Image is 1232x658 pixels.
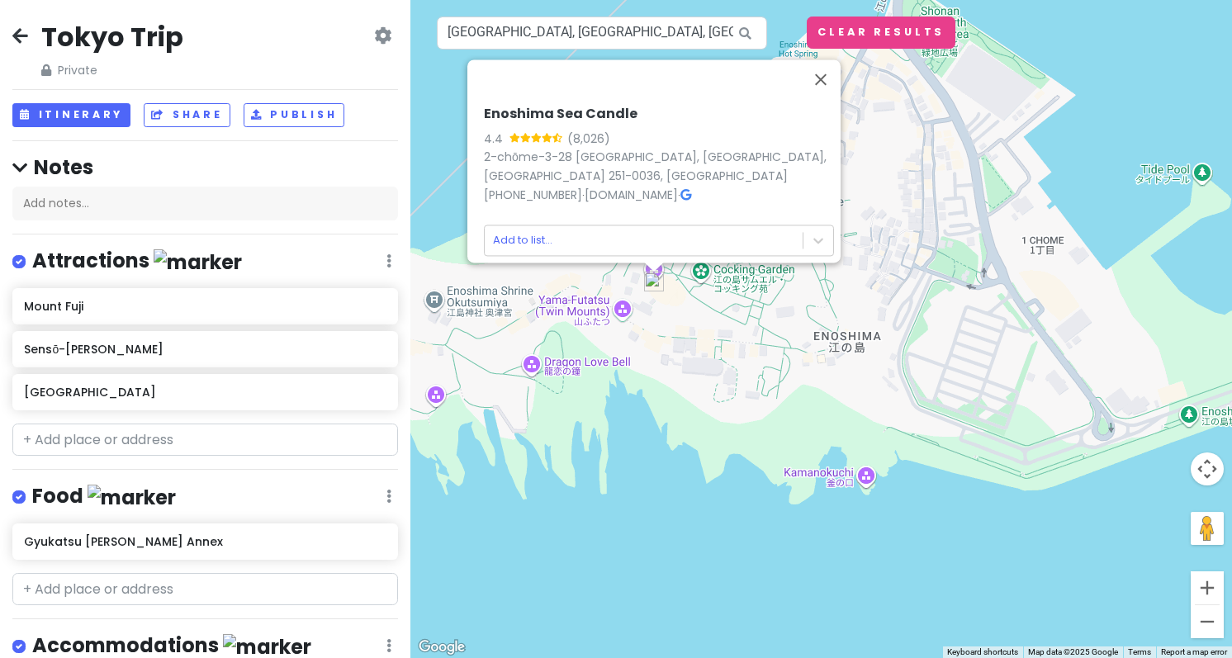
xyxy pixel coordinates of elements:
[24,342,386,357] h6: Sensō-[PERSON_NAME]
[484,106,834,205] div: · ·
[154,249,242,275] img: marker
[12,103,130,127] button: Itinerary
[24,385,386,400] h6: [GEOGRAPHIC_DATA]
[801,59,841,99] button: Close
[32,483,176,510] h4: Food
[567,130,610,148] div: (8,026)
[493,231,552,249] div: Add to list...
[484,130,509,148] div: 4.4
[24,299,386,314] h6: Mount Fuji
[12,573,398,606] input: + Add place or address
[437,17,767,50] input: Search a place
[12,154,398,180] h4: Notes
[680,189,691,201] i: Google Maps
[1191,571,1224,604] button: Zoom in
[1128,647,1151,656] a: Terms (opens in new tab)
[88,485,176,510] img: marker
[1028,647,1118,656] span: Map data ©2025 Google
[1161,647,1227,656] a: Report a map error
[41,61,183,79] span: Private
[24,534,386,549] h6: Gyukatsu [PERSON_NAME] Annex
[32,248,242,275] h4: Attractions
[585,187,678,203] a: [DOMAIN_NAME]
[415,637,469,658] a: Open this area in Google Maps (opens a new window)
[12,187,398,221] div: Add notes...
[12,424,398,457] input: + Add place or address
[484,106,834,123] h6: Enoshima Sea Candle
[144,103,230,127] button: Share
[484,187,582,203] a: [PHONE_NUMBER]
[484,149,827,184] a: 2-chōme-3-28 [GEOGRAPHIC_DATA], [GEOGRAPHIC_DATA], [GEOGRAPHIC_DATA] 251-0036, [GEOGRAPHIC_DATA]
[947,646,1018,658] button: Keyboard shortcuts
[415,637,469,658] img: Google
[244,103,345,127] button: Publish
[1191,452,1224,485] button: Map camera controls
[1191,512,1224,545] button: Drag Pegman onto the map to open Street View
[41,20,183,54] h2: Tokyo Trip
[1191,605,1224,638] button: Zoom out
[807,17,955,49] button: Clear Results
